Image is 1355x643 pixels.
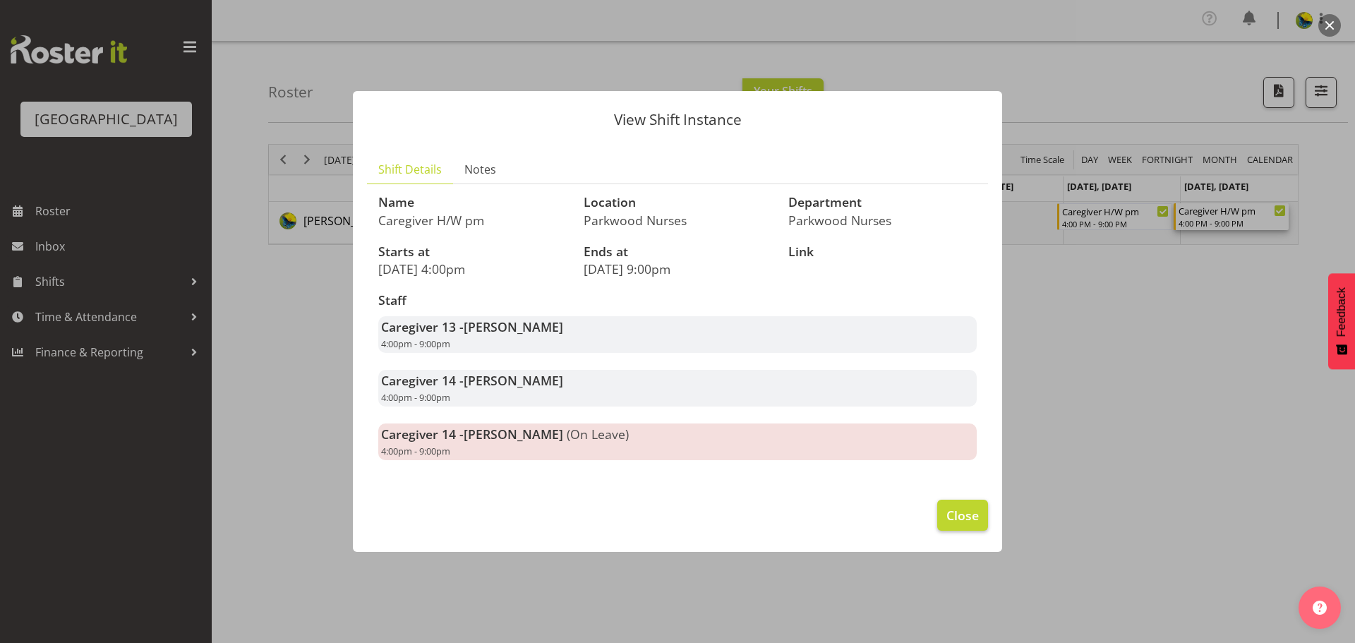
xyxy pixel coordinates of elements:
strong: Caregiver 14 - [381,426,563,443]
h3: Staff [378,294,977,308]
span: [PERSON_NAME] [464,318,563,335]
h3: Department [788,196,977,210]
button: Feedback - Show survey [1328,273,1355,369]
span: 4:00pm - 9:00pm [381,337,450,350]
span: Shift Details [378,161,442,178]
span: [PERSON_NAME] [464,372,563,389]
span: Feedback [1335,287,1348,337]
img: help-xxl-2.png [1313,601,1327,615]
h3: Location [584,196,772,210]
span: Notes [464,161,496,178]
p: [DATE] 9:00pm [584,261,772,277]
span: [PERSON_NAME] [464,426,563,443]
span: (On Leave) [567,426,629,443]
p: View Shift Instance [367,112,988,127]
h3: Name [378,196,567,210]
p: Caregiver H/W pm [378,212,567,228]
h3: Link [788,245,977,259]
p: Parkwood Nurses [788,212,977,228]
button: Close [937,500,988,531]
h3: Ends at [584,245,772,259]
h3: Starts at [378,245,567,259]
p: Parkwood Nurses [584,212,772,228]
strong: Caregiver 13 - [381,318,563,335]
span: Close [946,506,979,524]
span: 4:00pm - 9:00pm [381,445,450,457]
strong: Caregiver 14 - [381,372,563,389]
span: 4:00pm - 9:00pm [381,391,450,404]
p: [DATE] 4:00pm [378,261,567,277]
